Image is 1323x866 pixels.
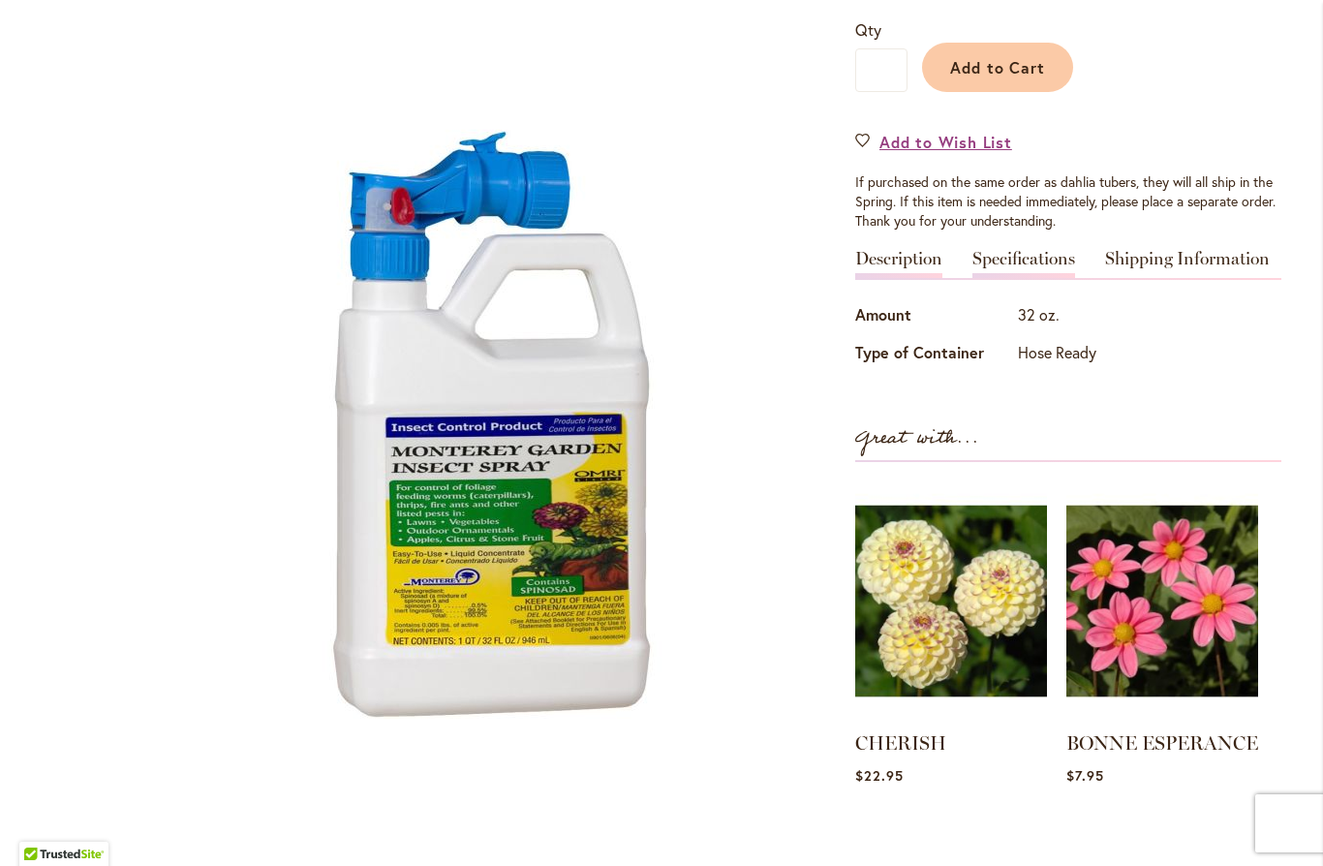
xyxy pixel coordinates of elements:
iframe: Launch Accessibility Center [15,797,69,851]
button: Add to Cart [922,43,1073,92]
a: Add to Wish List [855,131,1012,153]
span: $7.95 [1066,766,1104,785]
a: CHERISH [855,731,946,755]
a: BONNE ESPERANCE [1066,731,1258,755]
img: BONNE ESPERANCE [1066,481,1258,722]
div: If purchased on the same order as dahlia tubers, they will all ship in the Spring. If this item i... [855,172,1281,231]
img: CHERISH [855,481,1047,722]
a: Description [855,250,942,278]
span: Add to Wish List [879,131,1012,153]
th: Type of Container [855,336,1013,373]
div: Monterey Garden Insect Spray – 32 oz., Hose Ready [131,10,836,836]
div: Detailed Product Info [855,250,1281,374]
td: Hose Ready [1013,336,1101,373]
span: $22.95 [855,766,904,785]
img: Monterey Garden Insect Spray – 32 oz., Hose Ready [260,83,707,761]
td: 32 oz. [1013,299,1101,336]
span: Add to Cart [950,57,1046,77]
div: Product Images [131,10,925,836]
strong: Great with... [855,422,979,454]
a: Shipping Information [1105,250,1270,278]
th: Amount [855,299,1013,336]
a: Specifications [972,250,1075,278]
span: Qty [855,19,881,40]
